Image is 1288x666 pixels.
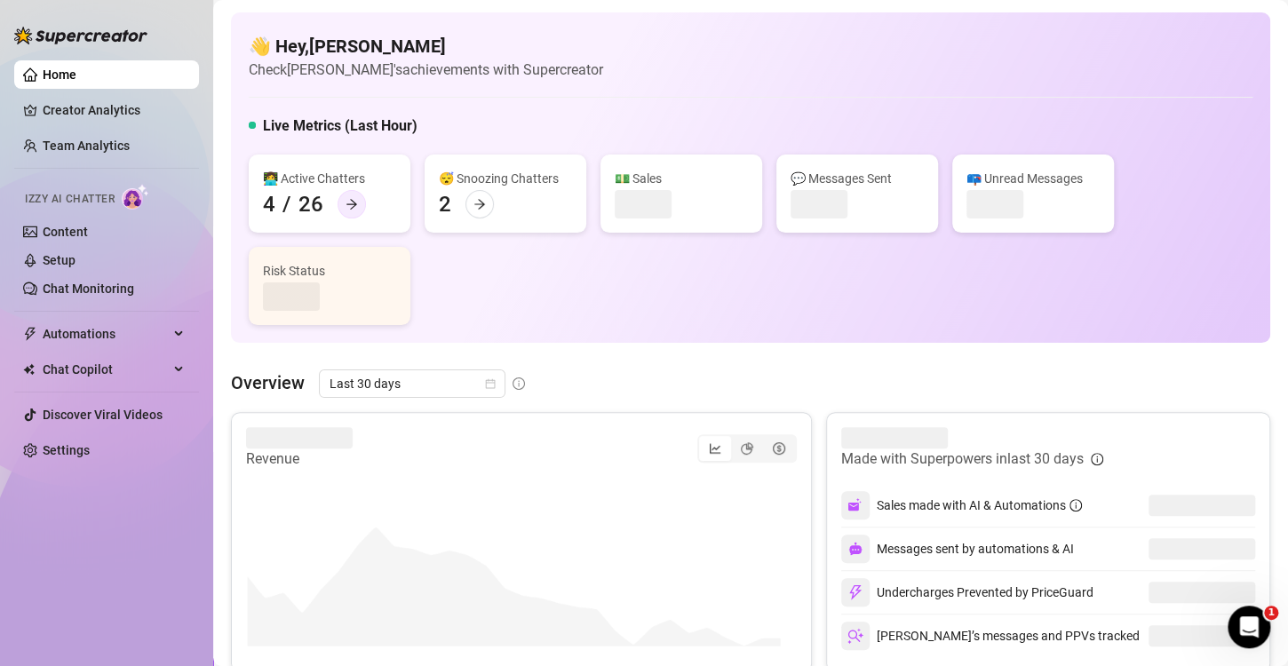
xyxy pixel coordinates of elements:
[773,442,785,455] span: dollar-circle
[1091,453,1103,465] span: info-circle
[263,169,396,188] div: 👩‍💻 Active Chatters
[23,363,35,376] img: Chat Copilot
[709,442,721,455] span: line-chart
[966,169,1100,188] div: 📪 Unread Messages
[439,169,572,188] div: 😴 Snoozing Chatters
[43,281,134,296] a: Chat Monitoring
[43,443,90,457] a: Settings
[841,448,1084,470] article: Made with Superpowers in last 30 days
[263,261,396,281] div: Risk Status
[43,320,169,348] span: Automations
[473,198,486,210] span: arrow-right
[246,448,353,470] article: Revenue
[877,496,1082,515] div: Sales made with AI & Automations
[43,355,169,384] span: Chat Copilot
[741,442,753,455] span: pie-chart
[697,434,797,463] div: segmented control
[1228,606,1270,648] iframe: Intercom live chat
[346,198,358,210] span: arrow-right
[43,96,185,124] a: Creator Analytics
[249,59,603,81] article: Check [PERSON_NAME]'s achievements with Supercreator
[841,535,1074,563] div: Messages sent by automations & AI
[841,578,1093,607] div: Undercharges Prevented by PriceGuard
[263,190,275,218] div: 4
[791,169,924,188] div: 💬 Messages Sent
[249,34,603,59] h4: 👋 Hey, [PERSON_NAME]
[231,369,305,396] article: Overview
[122,184,149,210] img: AI Chatter
[43,67,76,82] a: Home
[485,378,496,389] span: calendar
[1264,606,1278,620] span: 1
[263,115,417,137] h5: Live Metrics (Last Hour)
[43,253,76,267] a: Setup
[43,225,88,239] a: Content
[439,190,451,218] div: 2
[513,377,525,390] span: info-circle
[848,542,863,556] img: svg%3e
[43,139,130,153] a: Team Analytics
[14,27,147,44] img: logo-BBDzfeDw.svg
[841,622,1140,650] div: [PERSON_NAME]’s messages and PPVs tracked
[615,169,748,188] div: 💵 Sales
[330,370,495,397] span: Last 30 days
[847,497,863,513] img: svg%3e
[23,327,37,341] span: thunderbolt
[298,190,323,218] div: 26
[847,584,863,600] img: svg%3e
[847,628,863,644] img: svg%3e
[43,408,163,422] a: Discover Viral Videos
[25,191,115,208] span: Izzy AI Chatter
[1069,499,1082,511] span: info-circle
